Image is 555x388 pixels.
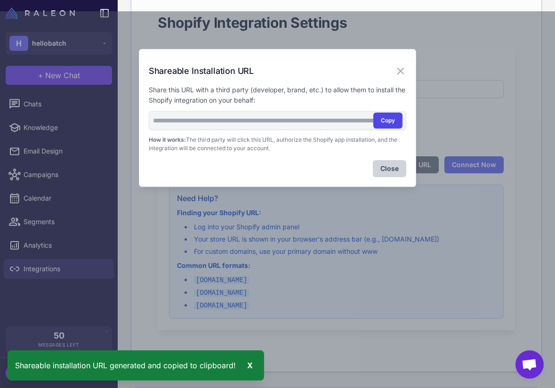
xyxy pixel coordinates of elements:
[8,350,264,380] div: Shareable installation URL generated and copied to clipboard!
[149,136,407,153] p: The third party will click this URL, authorize the Shopify app installation, and the integration ...
[373,160,406,177] button: Close
[515,350,544,379] div: Open chat
[243,358,257,373] div: X
[149,85,407,105] p: Share this URL with a third party (developer, brand, etc.) to allow them to install the Shopify i...
[6,8,79,19] a: Raleon Logo
[373,113,402,129] button: Copy
[149,136,186,143] strong: How it works:
[6,8,75,19] img: Raleon Logo
[149,65,254,77] h3: Shareable Installation URL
